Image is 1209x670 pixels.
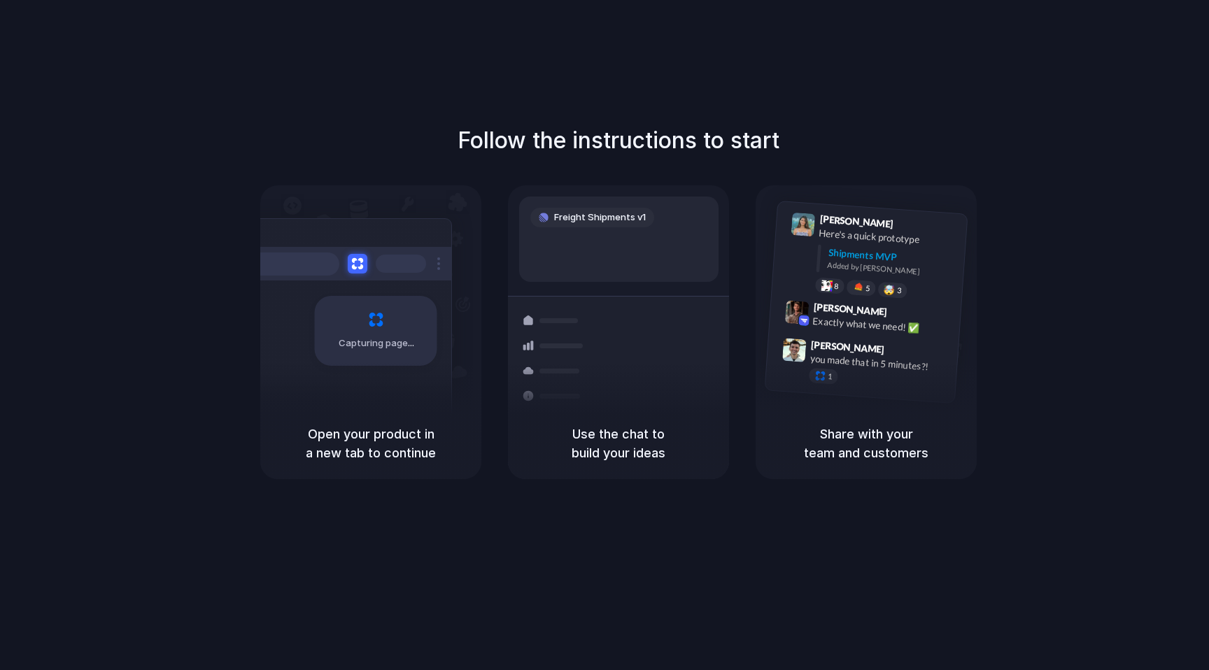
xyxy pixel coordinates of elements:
[828,373,833,380] span: 1
[772,425,960,462] h5: Share with your team and customers
[339,336,416,350] span: Capturing page
[827,259,956,280] div: Added by [PERSON_NAME]
[277,425,465,462] h5: Open your product in a new tab to continue
[898,218,926,235] span: 9:41 AM
[819,226,959,250] div: Here's a quick prototype
[812,313,952,337] div: Exactly what we need! ✅
[884,285,896,295] div: 🤯
[891,306,920,322] span: 9:42 AM
[865,285,870,292] span: 5
[897,287,902,294] span: 3
[554,211,646,224] span: Freight Shipments v1
[828,245,957,269] div: Shipments MVP
[811,337,885,357] span: [PERSON_NAME]
[889,343,917,360] span: 9:47 AM
[525,425,712,462] h5: Use the chat to build your ideas
[819,211,893,231] span: [PERSON_NAME]
[809,351,949,375] div: you made that in 5 minutes?!
[813,299,887,320] span: [PERSON_NAME]
[458,124,779,157] h1: Follow the instructions to start
[834,283,839,290] span: 8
